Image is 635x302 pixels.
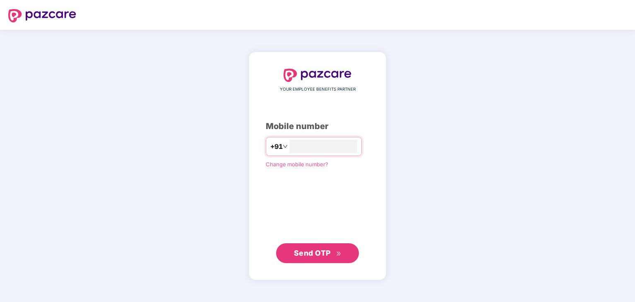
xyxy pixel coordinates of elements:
[276,243,359,263] button: Send OTPdouble-right
[8,9,76,22] img: logo
[266,120,369,133] div: Mobile number
[266,161,328,168] a: Change mobile number?
[336,251,342,256] span: double-right
[280,86,356,93] span: YOUR EMPLOYEE BENEFITS PARTNER
[294,249,331,257] span: Send OTP
[283,144,288,149] span: down
[270,141,283,152] span: +91
[284,69,351,82] img: logo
